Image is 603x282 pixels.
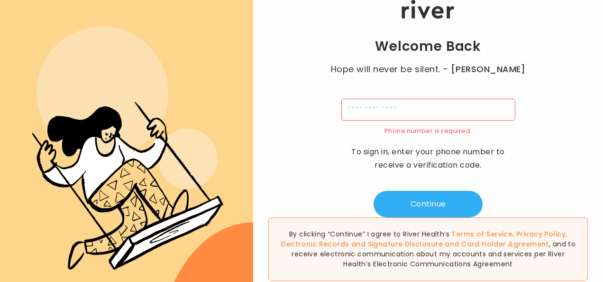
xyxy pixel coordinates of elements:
span: - [PERSON_NAME] [443,63,525,76]
a: Terms of Service [451,229,512,239]
a: Electronic Records and Signature Disclosure [281,239,443,249]
span: , and to receive electronic communication about my accounts and services per River Health’s Elect... [292,239,576,269]
div: By clicking “Continue” I agree to River Health’s [268,217,588,281]
button: Continue [374,191,483,217]
a: Privacy Policy [516,229,566,239]
a: Card Holder Agreement [461,239,549,249]
h1: Welcome Back [375,38,481,55]
span: , , and [281,229,567,249]
p: To sign in, enter your phone number to receive a verification code. [345,145,511,172]
div: Phone number is required. [341,124,515,138]
p: Hope will never be silent. [321,63,535,76]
